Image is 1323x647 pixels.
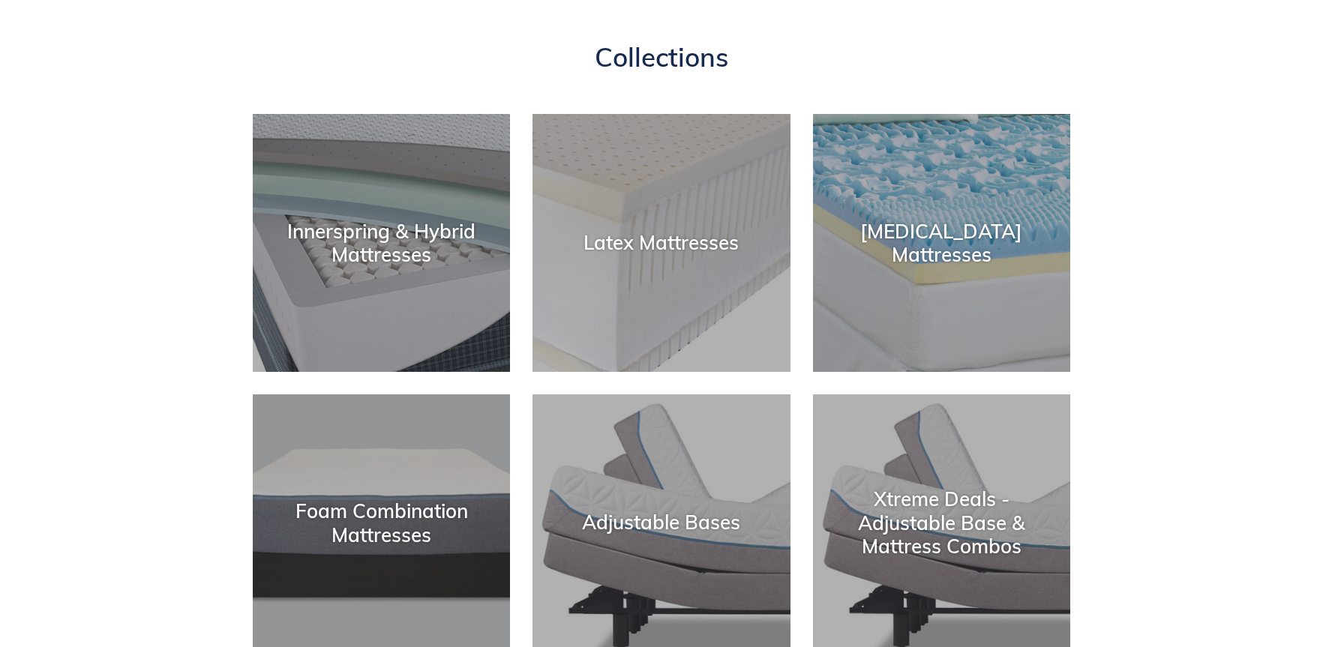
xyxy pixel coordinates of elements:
a: Latex Mattresses [532,114,790,371]
a: Innerspring & Hybrid Mattresses [253,114,510,371]
h1: Collections [253,41,1070,73]
div: Foam Combination Mattresses [253,499,510,546]
div: Xtreme Deals - Adjustable Base & Mattress Combos [813,488,1070,559]
div: Innerspring & Hybrid Mattresses [253,220,510,266]
div: Latex Mattresses [532,232,790,255]
div: Adjustable Bases [532,511,790,535]
a: [MEDICAL_DATA] Mattresses [813,114,1070,371]
div: [MEDICAL_DATA] Mattresses [813,220,1070,266]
